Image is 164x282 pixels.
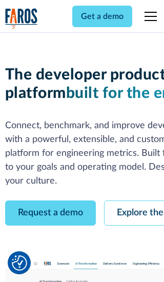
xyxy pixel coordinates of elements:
[138,4,159,29] div: menu
[5,200,96,226] a: Request a demo
[12,255,27,271] button: Cookie Settings
[5,8,38,29] img: Logo of the analytics and reporting company Faros.
[12,255,27,271] img: Revisit consent button
[5,8,38,29] a: home
[72,6,132,27] a: Get a demo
